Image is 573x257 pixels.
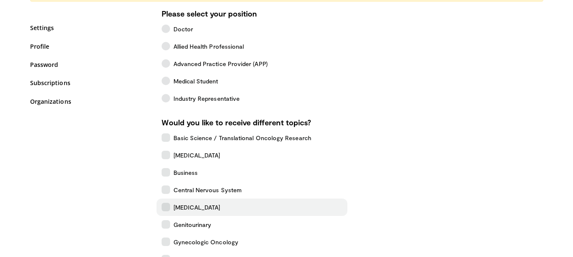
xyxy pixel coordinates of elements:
a: Organizations [30,97,149,106]
span: Advanced Practice Provider (APP) [173,59,268,68]
a: Profile [30,42,149,51]
span: Allied Health Professional [173,42,244,51]
span: Business [173,168,198,177]
span: Gynecologic Oncology [173,238,238,246]
span: [MEDICAL_DATA] [173,203,221,212]
span: Genitourinary [173,220,212,229]
span: [MEDICAL_DATA] [173,151,221,160]
span: Basic Science / Translational Oncology Research [173,133,311,142]
span: Industry Representative [173,94,240,103]
a: Password [30,60,149,69]
span: Doctor [173,25,193,33]
span: Medical Student [173,77,218,86]
strong: Please select your position [162,9,257,18]
a: Settings [30,23,149,32]
span: Central Nervous System [173,185,242,194]
a: Subscriptions [30,78,149,87]
strong: Would you like to receive different topics? [162,118,311,127]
